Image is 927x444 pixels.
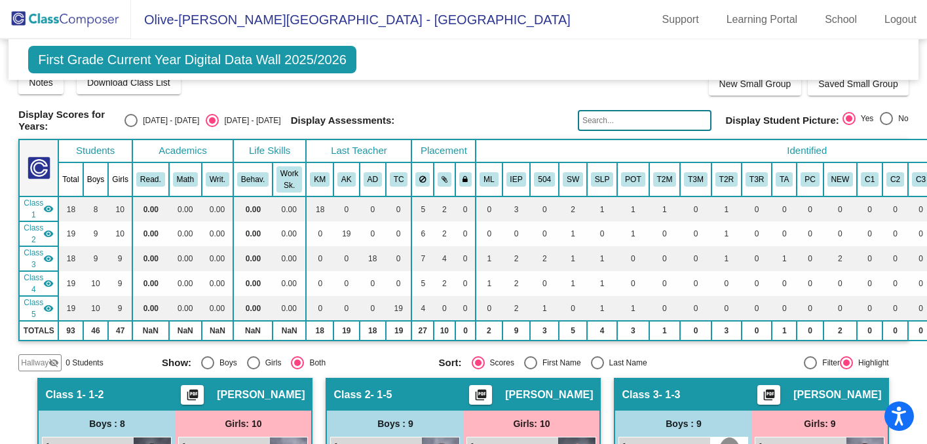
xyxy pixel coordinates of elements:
[306,246,333,271] td: 0
[823,246,858,271] td: 2
[19,271,58,296] td: No teacher - 1-1
[132,196,169,221] td: 0.00
[559,196,587,221] td: 2
[108,321,132,341] td: 47
[476,221,502,246] td: 0
[132,246,169,271] td: 0.00
[742,271,772,296] td: 0
[649,246,681,271] td: 0
[617,296,649,321] td: 1
[386,321,412,341] td: 19
[233,196,273,221] td: 0.00
[273,246,306,271] td: 0.00
[680,221,711,246] td: 0
[649,162,681,196] th: T2 Math Intervention
[455,246,476,271] td: 0
[273,196,306,221] td: 0.00
[28,46,356,73] span: First Grade Current Year Digital Data Wall 2025/2026
[19,196,58,221] td: Katie Morris - 1-2
[842,112,909,129] mat-radio-group: Select an option
[725,115,839,126] span: Display Student Picture:
[237,172,269,187] button: Behav.
[233,321,273,341] td: NaN
[857,221,882,246] td: 0
[108,221,132,246] td: 10
[530,296,559,321] td: 1
[202,196,233,221] td: 0.00
[772,321,797,341] td: 1
[617,321,649,341] td: 3
[411,246,434,271] td: 7
[530,196,559,221] td: 0
[411,162,434,196] th: Keep away students
[58,271,83,296] td: 19
[434,321,455,341] td: 10
[58,196,83,221] td: 18
[559,321,587,341] td: 5
[530,321,559,341] td: 3
[58,162,83,196] th: Total
[43,303,54,314] mat-icon: visibility
[333,296,360,321] td: 0
[591,172,613,187] button: SLP
[233,139,306,162] th: Life Skills
[473,388,489,407] mat-icon: picture_as_pdf
[138,115,199,126] div: [DATE] - [DATE]
[434,271,455,296] td: 2
[24,197,43,221] span: Class 1
[684,172,708,187] button: T3M
[310,172,330,187] button: KM
[276,166,302,193] button: Work Sk.
[333,162,360,196] th: Alison Kropf
[306,271,333,296] td: 0
[649,221,681,246] td: 0
[77,71,181,94] button: Download Class List
[132,221,169,246] td: 0.00
[411,321,434,341] td: 27
[455,221,476,246] td: 0
[83,196,109,221] td: 8
[797,271,823,296] td: 0
[559,271,587,296] td: 1
[18,71,64,94] button: Notes
[434,196,455,221] td: 2
[169,321,202,341] td: NaN
[617,162,649,196] th: Physical/Occupational Therapy
[587,296,617,321] td: 1
[66,357,103,369] span: 0 Students
[709,72,802,96] button: New Small Group
[711,221,742,246] td: 1
[772,296,797,321] td: 0
[185,388,200,407] mat-icon: picture_as_pdf
[58,246,83,271] td: 18
[772,246,797,271] td: 1
[797,321,823,341] td: 0
[856,113,874,124] div: Yes
[559,162,587,196] th: Social Work Support
[537,357,581,369] div: First Name
[360,296,386,321] td: 0
[18,109,115,132] span: Display Scores for Years:
[58,139,132,162] th: Students
[19,296,58,321] td: Tammy Carlson - 1-4
[181,385,204,405] button: Print Students Details
[797,296,823,321] td: 0
[857,296,882,321] td: 0
[649,296,681,321] td: 0
[202,221,233,246] td: 0.00
[882,296,908,321] td: 0
[617,271,649,296] td: 0
[24,222,43,246] span: Class 2
[333,246,360,271] td: 0
[455,162,476,196] th: Keep with teacher
[360,221,386,246] td: 0
[476,296,502,321] td: 0
[83,271,109,296] td: 10
[306,196,333,221] td: 18
[476,321,502,341] td: 2
[360,321,386,341] td: 18
[476,162,502,196] th: Multi-Lingual
[455,271,476,296] td: 0
[136,172,165,187] button: Read.
[411,196,434,221] td: 5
